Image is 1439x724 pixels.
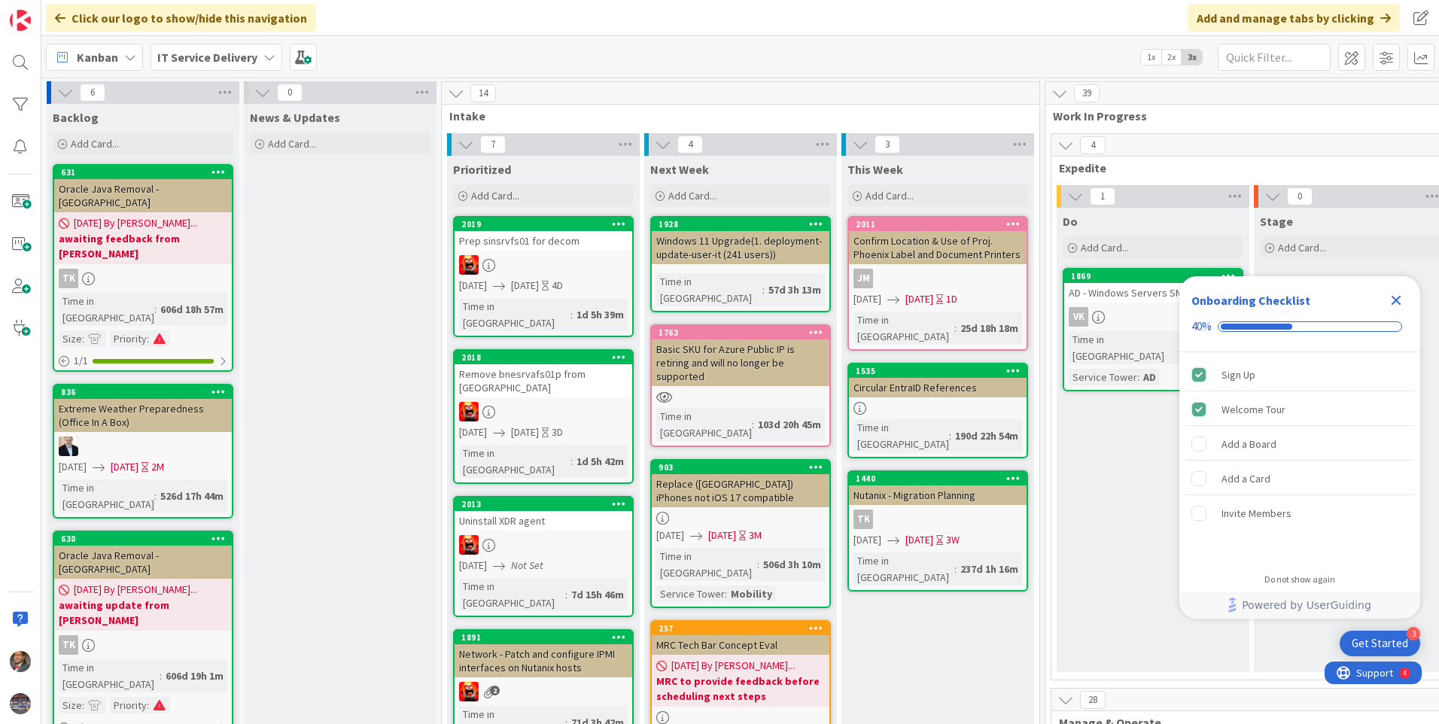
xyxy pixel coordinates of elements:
div: 257 [659,623,829,634]
span: [DATE] [511,278,539,294]
span: Stage [1260,214,1293,229]
div: 2011 [849,218,1027,231]
div: 2M [151,459,164,475]
span: : [570,453,573,470]
div: Time in [GEOGRAPHIC_DATA] [459,578,565,611]
div: Invite Members is incomplete. [1185,497,1414,530]
img: Visit kanbanzone.com [10,10,31,31]
div: 1869 [1071,271,1242,281]
div: 903 [659,462,829,473]
b: MRC to provide feedback before scheduling next steps [656,674,825,704]
div: 630 [54,532,232,546]
span: 39 [1074,84,1100,102]
span: 1 / 1 [74,353,88,369]
div: Oracle Java Removal - [GEOGRAPHIC_DATA] [54,179,232,212]
div: Time in [GEOGRAPHIC_DATA] [59,293,154,326]
span: Add Card... [1278,241,1326,254]
span: [DATE] [853,532,881,548]
div: Checklist items [1179,352,1420,564]
div: VN [455,682,632,701]
span: News & Updates [250,110,340,125]
div: Remove bnesrvafs01p from [GEOGRAPHIC_DATA] [455,364,632,397]
span: : [160,668,162,684]
div: Prep sinsrvfs01 for decom [455,231,632,251]
a: 1869AD - Windows Servers SMB1 disableVKTime in [GEOGRAPHIC_DATA]:58d 3h 1mService Tower:AD [1063,268,1243,391]
a: 836Extreme Weather Preparedness (Office In A Box)HO[DATE][DATE]2MTime in [GEOGRAPHIC_DATA]:526d 1... [53,384,233,519]
span: : [570,306,573,323]
div: 1440 [849,472,1027,485]
div: Time in [GEOGRAPHIC_DATA] [459,298,570,331]
div: 1891Network - Patch and configure IPMI interfaces on Nutanix hosts [455,631,632,677]
div: 2013 [461,499,632,510]
div: Size [59,330,82,347]
div: TK [59,635,78,655]
div: TK [849,510,1027,529]
input: Quick Filter... [1218,44,1331,71]
i: Not Set [511,558,543,572]
div: 25d 18h 18m [957,320,1022,336]
span: : [757,556,759,573]
div: Confirm Location & Use of Proj. Phoenix Label and Document Printers [849,231,1027,264]
span: : [954,320,957,336]
div: 1440Nutanix - Migration Planning [849,472,1027,505]
div: Oracle Java Removal - [GEOGRAPHIC_DATA] [54,546,232,579]
div: Windows 11 Upgrade(1. deployment-update-user-it (241 users)) [652,231,829,264]
div: JM [849,269,1027,288]
span: 3x [1182,50,1202,65]
span: Do [1063,214,1078,229]
span: [DATE] [853,291,881,307]
a: 2013Uninstall XDR agentVN[DATE]Not SetTime in [GEOGRAPHIC_DATA]:7d 15h 46m [453,496,634,617]
div: 103d 20h 45m [754,416,825,433]
div: 631 [54,166,232,179]
div: Sign Up is complete. [1185,358,1414,391]
div: AD - Windows Servers SMB1 disable [1064,283,1242,303]
div: Extreme Weather Preparedness (Office In A Box) [54,399,232,432]
a: 2019Prep sinsrvfs01 for decomVN[DATE][DATE]4DTime in [GEOGRAPHIC_DATA]:1d 5h 39m [453,216,634,337]
div: 1d 5h 39m [573,306,628,323]
div: 3D [552,424,563,440]
div: Get Started [1352,636,1408,651]
div: VN [455,255,632,275]
div: Network - Patch and configure IPMI interfaces on Nutanix hosts [455,644,632,677]
div: Time in [GEOGRAPHIC_DATA] [853,419,949,452]
span: [DATE] By [PERSON_NAME]... [74,215,197,231]
span: [DATE] [708,528,736,543]
div: 1928Windows 11 Upgrade(1. deployment-update-user-it (241 users)) [652,218,829,264]
div: Time in [GEOGRAPHIC_DATA] [656,273,762,306]
span: : [147,330,149,347]
div: Checklist Container [1179,276,1420,619]
span: This Week [847,162,903,177]
div: 1763 [659,327,829,338]
span: : [154,301,157,318]
span: [DATE] [459,278,487,294]
div: 237d 1h 16m [957,561,1022,577]
div: 2011Confirm Location & Use of Proj. Phoenix Label and Document Printers [849,218,1027,264]
a: 631Oracle Java Removal - [GEOGRAPHIC_DATA][DATE] By [PERSON_NAME]...awaiting feedback from [PERSO... [53,164,233,372]
span: 0 [277,84,303,102]
a: 1763Basic SKU for Azure Public IP is retiring and will no longer be supportedTime in [GEOGRAPHIC_... [650,324,831,447]
div: 1869AD - Windows Servers SMB1 disable [1064,269,1242,303]
div: Priority [110,330,147,347]
span: 0 [1287,187,1313,205]
div: 1440 [856,473,1027,484]
div: Add and manage tabs by clicking [1188,5,1400,32]
a: 1535Circular EntraID ReferencesTime in [GEOGRAPHIC_DATA]:190d 22h 54m [847,363,1028,458]
div: 1891 [461,632,632,643]
div: 2018 [461,352,632,363]
div: VK [1064,307,1242,327]
span: 1x [1141,50,1161,65]
span: 6 [80,84,105,102]
span: 2x [1161,50,1182,65]
a: 1928Windows 11 Upgrade(1. deployment-update-user-it (241 users))Time in [GEOGRAPHIC_DATA]:57d 3h 13m [650,216,831,312]
span: Intake [449,108,1021,123]
div: Welcome Tour [1221,400,1285,418]
div: 631 [61,167,232,178]
div: 506d 3h 10m [759,556,825,573]
span: [DATE] By [PERSON_NAME]... [74,582,197,598]
div: Service Tower [1069,369,1137,385]
a: 903Replace ([GEOGRAPHIC_DATA]) iPhones not iOS 17 compatible[DATE][DATE]3MTime in [GEOGRAPHIC_DAT... [650,459,831,608]
div: 903 [652,461,829,474]
span: Powered by UserGuiding [1242,596,1371,614]
a: Powered by UserGuiding [1187,592,1413,619]
span: : [1137,369,1139,385]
